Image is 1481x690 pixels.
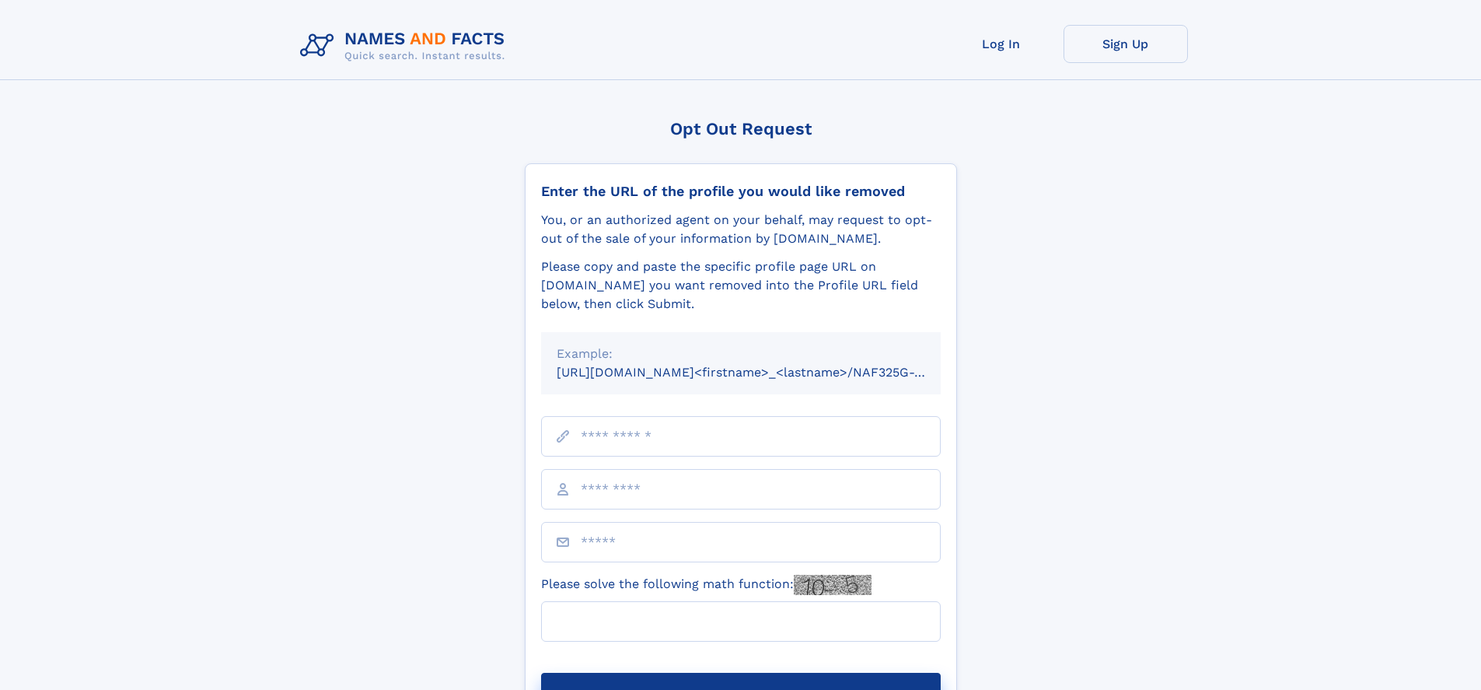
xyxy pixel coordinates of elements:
[939,25,1064,63] a: Log In
[557,365,970,380] small: [URL][DOMAIN_NAME]<firstname>_<lastname>/NAF325G-xxxxxxxx
[294,25,518,67] img: Logo Names and Facts
[525,119,957,138] div: Opt Out Request
[541,575,871,595] label: Please solve the following math function:
[541,183,941,200] div: Enter the URL of the profile you would like removed
[1064,25,1188,63] a: Sign Up
[557,345,925,363] div: Example:
[541,257,941,313] div: Please copy and paste the specific profile page URL on [DOMAIN_NAME] you want removed into the Pr...
[541,211,941,248] div: You, or an authorized agent on your behalf, may request to opt-out of the sale of your informatio...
